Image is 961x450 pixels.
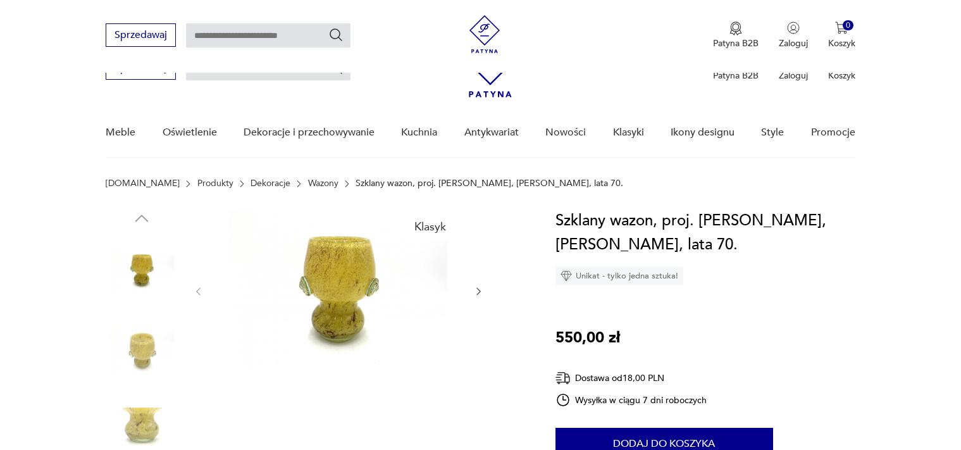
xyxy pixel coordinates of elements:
a: Dekoracje i przechowywanie [244,108,375,157]
a: Ikony designu [671,108,735,157]
a: Antykwariat [464,108,519,157]
button: Sprzedawaj [106,23,176,47]
div: 0 [843,20,853,31]
a: Sprzedawaj [106,32,176,41]
p: Koszyk [828,37,855,49]
a: [DOMAIN_NAME] [106,178,180,189]
a: Nowości [545,108,586,157]
img: Zdjęcie produktu Szklany wazon, proj. Wiesław Sawczuk, Łysa Góra, lata 70. [216,209,461,372]
img: Ikonka użytkownika [787,22,800,34]
div: Dostawa od 18,00 PLN [555,370,707,386]
p: Zaloguj [779,37,808,49]
a: Produkty [197,178,233,189]
a: Ikona medaluPatyna B2B [713,22,759,49]
button: Zaloguj [779,22,808,49]
img: Ikona medalu [729,22,742,35]
a: Style [761,108,784,157]
img: Ikona koszyka [835,22,848,34]
img: Zdjęcie produktu Szklany wazon, proj. Wiesław Sawczuk, Łysa Góra, lata 70. [106,315,178,387]
a: Oświetlenie [163,108,217,157]
a: Klasyki [613,108,644,157]
h1: Szklany wazon, proj. [PERSON_NAME], [PERSON_NAME], lata 70. [555,209,855,257]
img: Patyna - sklep z meblami i dekoracjami vintage [466,15,504,53]
div: Wysyłka w ciągu 7 dni roboczych [555,392,707,408]
a: Promocje [811,108,855,157]
img: Ikona diamentu [561,270,572,282]
p: Szklany wazon, proj. [PERSON_NAME], [PERSON_NAME], lata 70. [356,178,623,189]
a: Kuchnia [401,108,437,157]
p: Koszyk [828,70,855,82]
div: Unikat - tylko jedna sztuka! [555,266,683,285]
p: Patyna B2B [713,70,759,82]
img: Zdjęcie produktu Szklany wazon, proj. Wiesław Sawczuk, Łysa Góra, lata 70. [106,234,178,306]
a: Dekoracje [251,178,290,189]
a: Meble [106,108,135,157]
button: 0Koszyk [828,22,855,49]
button: Szukaj [328,27,344,42]
div: Klasyk [407,214,454,241]
p: Zaloguj [779,70,808,82]
p: 550,00 zł [555,326,620,350]
button: Patyna B2B [713,22,759,49]
a: Wazony [308,178,338,189]
a: Sprzedawaj [106,65,176,73]
img: Ikona dostawy [555,370,571,386]
p: Patyna B2B [713,37,759,49]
